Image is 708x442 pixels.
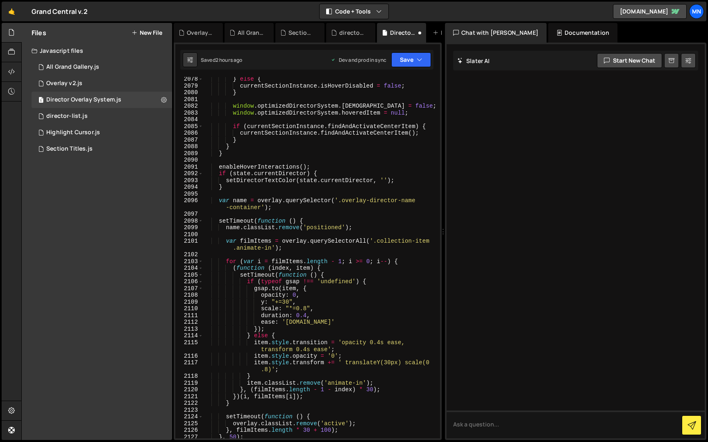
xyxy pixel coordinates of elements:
div: 2081 [175,96,203,103]
div: Overlay v2.js [187,29,213,37]
div: 2086 [175,130,203,137]
button: Code + Tools [320,4,388,19]
div: 2092 [175,170,203,177]
div: 2111 [175,312,203,319]
div: All Grand Gallery.js [46,63,99,71]
button: Start new chat [597,53,662,68]
div: 2127 [175,434,203,441]
div: director-list.js [339,29,365,37]
div: 2116 [175,353,203,360]
div: 2105 [175,272,203,279]
h2: Slater AI [457,57,490,65]
div: 2121 [175,393,203,400]
div: 2100 [175,231,203,238]
div: 15298/40379.js [32,108,172,124]
div: 2078 [175,76,203,83]
div: 2103 [175,258,203,265]
h2: Files [32,28,46,37]
div: 2118 [175,373,203,380]
a: MN [689,4,704,19]
button: Save [391,52,431,67]
div: Grand Central v.2 [32,7,88,16]
div: 2099 [175,224,203,231]
div: 2113 [175,326,203,333]
div: New File [433,29,467,37]
div: 2124 [175,413,203,420]
div: Highlight Cursor.js [46,129,100,136]
div: 2089 [175,150,203,157]
div: 2098 [175,218,203,225]
a: 🤙 [2,2,22,21]
div: 2106 [175,278,203,285]
div: 2122 [175,400,203,407]
div: 2115 [175,339,203,353]
div: 2091 [175,164,203,171]
div: Director Overlay System.js [46,96,121,104]
div: 2102 [175,251,203,258]
div: 2095 [175,191,203,198]
span: 1 [39,97,43,104]
div: director-list.js [46,113,88,120]
a: [DOMAIN_NAME] [613,4,687,19]
div: 2108 [175,292,203,299]
div: Saved [201,56,243,63]
div: 2120 [175,386,203,393]
div: 2085 [175,123,203,130]
div: 2119 [175,380,203,387]
div: Section Titles.js [46,145,93,153]
div: 2104 [175,265,203,272]
div: 2117 [175,359,203,373]
div: 15298/43117.js [32,124,172,141]
div: Documentation [548,23,617,43]
div: All Grand Gallery.js [238,29,264,37]
div: 2084 [175,116,203,123]
div: 2087 [175,137,203,144]
div: 2096 [175,197,203,211]
div: 2093 [175,177,203,184]
div: 15298/42891.js [32,92,172,108]
div: 15298/45944.js [32,75,172,92]
div: 2079 [175,83,203,90]
div: 15298/40223.js [32,141,172,157]
div: Section Titles.js [288,29,315,37]
div: 2 hours ago [216,56,243,63]
div: 2080 [175,89,203,96]
div: 2110 [175,305,203,312]
div: Overlay v2.js [46,80,82,87]
div: 2097 [175,211,203,218]
div: 2101 [175,238,203,251]
div: Javascript files [22,43,172,59]
div: 2125 [175,420,203,427]
div: 2088 [175,143,203,150]
div: 2123 [175,407,203,414]
div: Chat with [PERSON_NAME] [445,23,547,43]
div: 2083 [175,110,203,117]
div: Director Overlay System.js [390,29,416,37]
div: 2114 [175,332,203,339]
div: 15298/43578.js [32,59,172,75]
div: 2109 [175,299,203,306]
div: 2112 [175,319,203,326]
div: Dev and prod in sync [331,56,386,63]
button: New File [132,29,162,36]
div: 2090 [175,157,203,164]
div: 2126 [175,427,203,434]
div: 2107 [175,285,203,292]
div: 2082 [175,103,203,110]
div: 2094 [175,184,203,191]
